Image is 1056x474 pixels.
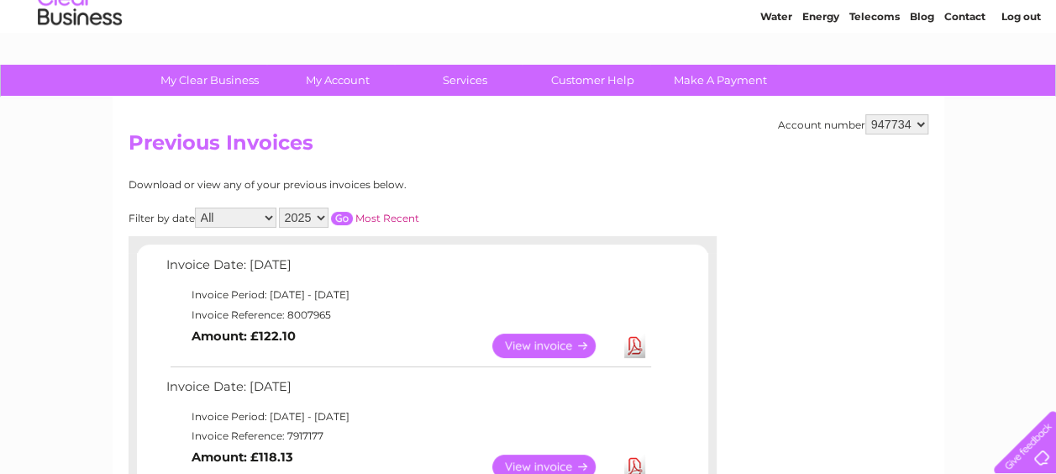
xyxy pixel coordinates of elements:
a: Services [396,65,534,96]
a: Blog [910,71,934,84]
img: logo.png [37,44,123,95]
div: Download or view any of your previous invoices below. [129,179,570,191]
a: 0333 014 3131 [739,8,855,29]
td: Invoice Period: [DATE] - [DATE] [162,407,654,427]
td: Invoice Date: [DATE] [162,254,654,285]
h2: Previous Invoices [129,131,928,163]
b: Amount: £118.13 [192,450,293,465]
a: Log out [1001,71,1040,84]
td: Invoice Reference: 8007965 [162,305,654,325]
a: Water [760,71,792,84]
div: Filter by date [129,208,570,228]
td: Invoice Date: [DATE] [162,376,654,407]
a: View [492,334,616,358]
a: Telecoms [849,71,900,84]
td: Invoice Reference: 7917177 [162,426,654,446]
div: Clear Business is a trading name of Verastar Limited (registered in [GEOGRAPHIC_DATA] No. 3667643... [132,9,926,82]
a: Customer Help [523,65,662,96]
b: Amount: £122.10 [192,329,296,344]
a: Most Recent [355,212,419,224]
a: My Account [268,65,407,96]
div: Account number [778,114,928,134]
td: Invoice Period: [DATE] - [DATE] [162,285,654,305]
a: Make A Payment [651,65,790,96]
a: Energy [802,71,839,84]
a: Contact [944,71,985,84]
a: Download [624,334,645,358]
a: My Clear Business [140,65,279,96]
